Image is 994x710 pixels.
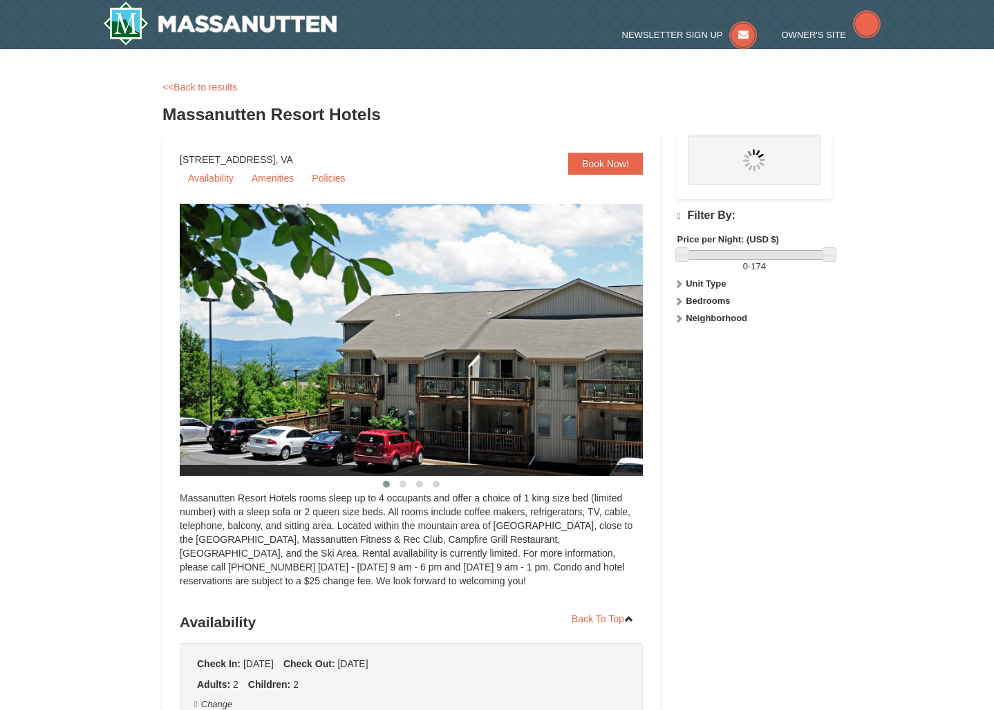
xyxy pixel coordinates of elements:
span: [DATE] [243,658,274,669]
span: 0 [743,261,748,271]
span: Newsletter Sign Up [622,30,723,40]
span: 2 [293,679,299,690]
a: Massanutten Resort [103,1,337,46]
a: Book Now! [568,153,643,175]
strong: Bedrooms [686,296,730,306]
a: <<Back to results [162,81,237,93]
label: - [677,260,832,274]
h3: Massanutten Resort Hotels [162,101,832,128]
strong: Check In: [197,658,241,669]
a: Policies [303,168,353,189]
strong: Neighborhood [686,313,747,323]
span: [DATE] [337,658,368,669]
a: Back To Top [563,608,643,629]
strong: Price per Night: (USD $) [677,234,779,244]
img: wait.gif [743,149,765,171]
strong: Children: [248,679,290,690]
img: 19219026-1-e3b4ac8e.jpg [180,204,677,476]
span: 174 [751,261,766,271]
a: Amenities [243,168,302,189]
a: Availability [180,168,242,189]
div: Massanutten Resort Hotels rooms sleep up to 4 occupants and offer a choice of 1 king size bed (li... [180,491,643,602]
h4: Filter By: [677,209,832,222]
a: Newsletter Sign Up [622,30,758,40]
h3: Availability [180,608,643,636]
img: Massanutten Resort Logo [103,1,337,46]
span: Owner's Site [782,30,847,40]
strong: Check Out: [283,658,335,669]
strong: Adults: [197,679,230,690]
a: Owner's Site [782,30,881,40]
span: 2 [233,679,238,690]
strong: Unit Type [686,278,726,289]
